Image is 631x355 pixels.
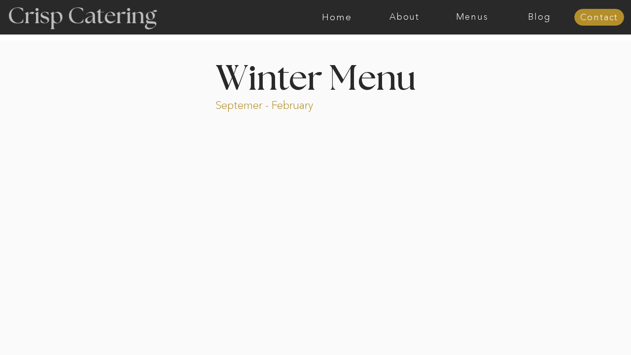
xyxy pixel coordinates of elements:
[371,12,438,22] a: About
[215,98,351,109] p: Septemer - February
[506,12,573,22] a: Blog
[574,13,624,23] a: Contact
[303,12,371,22] a: Home
[438,12,506,22] a: Menus
[178,62,453,91] h1: Winter Menu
